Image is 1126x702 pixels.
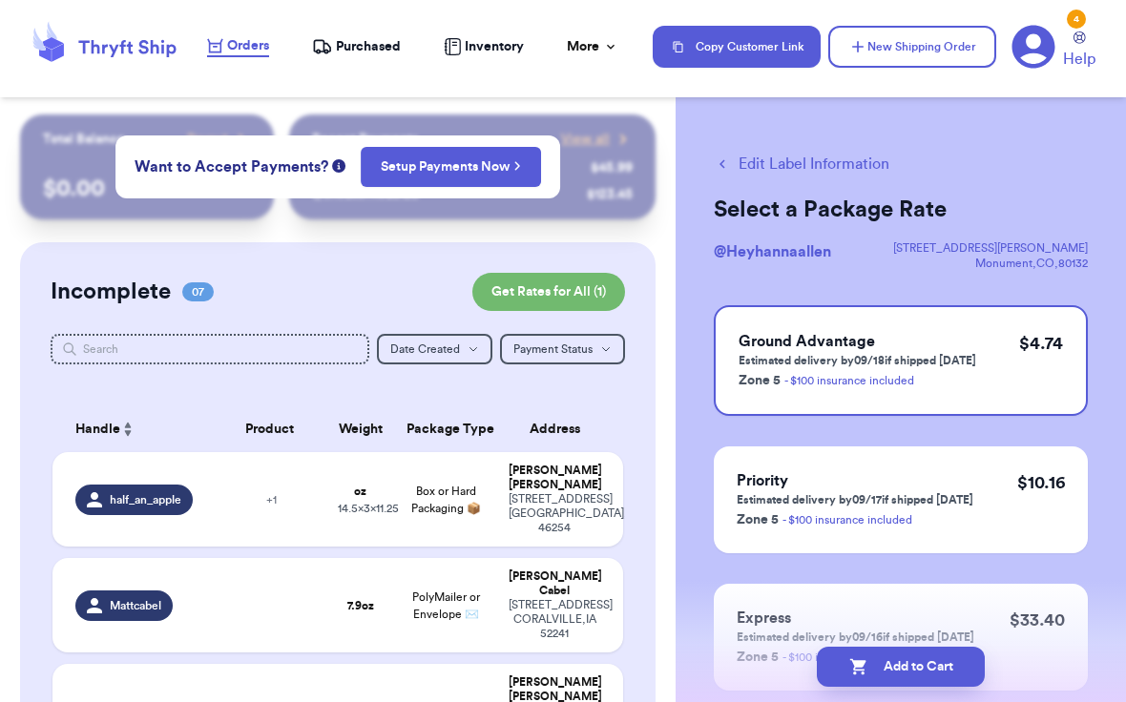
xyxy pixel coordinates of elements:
[110,598,161,613] span: Mattcabel
[893,256,1088,271] div: Monument , CO , 80132
[1011,25,1055,69] a: 4
[465,37,524,56] span: Inventory
[207,36,269,57] a: Orders
[1019,330,1063,357] p: $ 4.74
[739,353,976,368] p: Estimated delivery by 09/18 if shipped [DATE]
[338,503,399,514] span: 14.5 x 3 x 11.25
[347,600,374,611] strong: 7.9 oz
[412,591,480,620] span: PolyMailer or Envelope ✉️
[266,494,277,506] span: + 1
[377,334,492,364] button: Date Created
[1063,31,1095,71] a: Help
[381,157,521,176] a: Setup Payments Now
[1063,48,1095,71] span: Help
[336,37,401,56] span: Purchased
[591,158,633,177] div: $ 45.99
[312,37,401,56] a: Purchased
[110,492,181,507] span: half_an_apple
[509,464,599,492] div: [PERSON_NAME] [PERSON_NAME]
[513,343,593,355] span: Payment Status
[497,406,622,452] th: Address
[411,485,481,514] span: Box or Hard Packaging 📦
[43,130,125,149] p: Total Balance
[120,418,136,441] button: Sort ascending
[395,406,498,452] th: Package Type
[444,37,524,56] a: Inventory
[75,420,120,440] span: Handle
[509,598,599,641] div: [STREET_ADDRESS] CORALVILLE , IA 52241
[227,36,269,55] span: Orders
[182,282,214,301] span: 07
[354,485,366,497] strong: oz
[737,492,973,507] p: Estimated delivery by 09/17 if shipped [DATE]
[43,174,251,204] p: $ 0.00
[739,374,781,387] span: Zone 5
[567,37,618,56] div: More
[472,273,625,311] button: Get Rates for All (1)
[653,26,821,68] button: Copy Customer Link
[714,244,831,259] span: @ Heyhannaallen
[784,375,914,386] a: - $100 insurance included
[500,334,625,364] button: Payment Status
[1010,607,1065,633] p: $ 33.40
[817,647,985,687] button: Add to Cart
[737,513,779,526] span: Zone 5
[561,130,633,149] a: View all
[1067,10,1086,29] div: 4
[739,334,875,349] span: Ground Advantage
[135,155,328,178] span: Want to Accept Payments?
[828,26,996,68] button: New Shipping Order
[509,569,599,598] div: [PERSON_NAME] Cabel
[361,147,541,187] button: Setup Payments Now
[1017,469,1065,496] p: $ 10.16
[587,185,633,204] div: $ 123.45
[561,130,610,149] span: View all
[893,240,1088,256] div: [STREET_ADDRESS][PERSON_NAME]
[782,514,912,526] a: - $100 insurance included
[51,277,171,307] h2: Incomplete
[312,130,418,149] p: Recent Payments
[737,610,791,626] span: Express
[737,473,788,488] span: Priority
[714,153,889,175] button: Edit Label Information
[51,334,369,364] input: Search
[737,630,974,645] p: Estimated delivery by 09/16 if shipped [DATE]
[509,492,599,535] div: [STREET_ADDRESS] [GEOGRAPHIC_DATA] , IN 46254
[326,406,395,452] th: Weight
[187,130,228,149] span: Payout
[213,406,327,452] th: Product
[714,195,1088,225] h2: Select a Package Rate
[187,130,251,149] a: Payout
[390,343,460,355] span: Date Created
